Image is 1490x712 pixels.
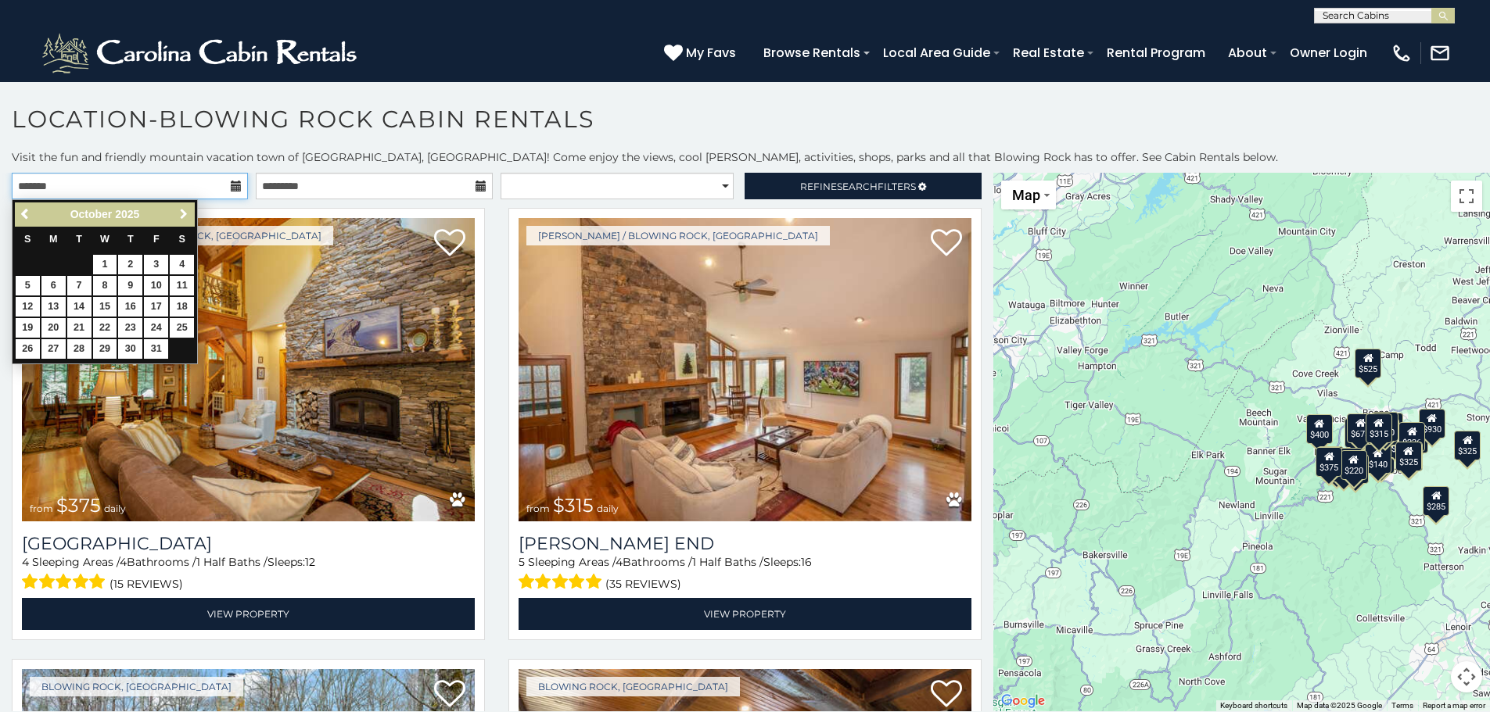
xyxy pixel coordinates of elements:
span: 12 [305,555,315,569]
span: Saturday [179,234,185,245]
span: Refine Filters [800,181,916,192]
a: 30 [118,339,142,359]
a: 27 [41,339,66,359]
div: $220 [1341,449,1367,479]
span: October [70,208,113,220]
h3: Moss End [519,533,971,554]
a: 7 [67,276,92,295]
span: 4 [120,555,127,569]
div: $410 [1317,446,1344,476]
a: 29 [93,339,117,359]
div: $355 [1331,452,1358,481]
div: $400 [1306,414,1333,444]
a: Browse Rentals [756,39,868,66]
button: Change map style [1001,181,1056,209]
a: 2 [118,255,142,274]
button: Toggle fullscreen view [1451,181,1482,212]
img: Mountain Song Lodge [22,218,475,521]
a: 31 [144,339,168,359]
span: $375 [56,494,101,517]
a: 25 [170,318,194,338]
span: 5 [519,555,525,569]
a: RefineSearchFilters [745,173,981,199]
span: 16 [801,555,812,569]
a: Next [174,205,193,224]
a: About [1220,39,1275,66]
a: 15 [93,297,117,317]
a: 16 [118,297,142,317]
a: Mountain Song Lodge from $375 daily [22,218,475,521]
div: $930 [1419,408,1445,438]
div: $675 [1348,413,1374,442]
a: Open this area in Google Maps (opens a new window) [997,691,1049,711]
span: daily [104,503,126,514]
span: (35 reviews) [605,574,681,594]
img: Moss End [519,218,971,521]
a: 11 [170,276,194,295]
span: 4 [22,555,29,569]
span: Friday [153,234,160,245]
a: 21 [67,318,92,338]
div: $150 [1372,412,1398,442]
a: 6 [41,276,66,295]
a: 19 [16,318,40,338]
a: Add to favorites [434,227,465,260]
div: $525 [1355,348,1382,377]
a: 3 [144,255,168,274]
a: 13 [41,297,66,317]
a: 17 [144,297,168,317]
span: from [526,503,550,514]
span: Monday [49,234,58,245]
span: $315 [553,494,594,517]
a: 5 [16,276,40,295]
span: 4 [616,555,623,569]
a: 14 [67,297,92,317]
a: Terms [1391,701,1413,710]
span: Search [837,181,878,192]
span: 1 Half Baths / [196,555,267,569]
a: 12 [16,297,40,317]
span: 1 Half Baths / [692,555,763,569]
a: View Property [519,598,971,630]
a: Rental Program [1099,39,1213,66]
span: from [30,503,53,514]
span: (15 reviews) [110,574,183,594]
a: Report a map error [1423,701,1485,710]
img: Google [997,691,1049,711]
a: 28 [67,339,92,359]
a: Blowing Rock, [GEOGRAPHIC_DATA] [526,677,740,696]
a: 23 [118,318,142,338]
div: $375 [1316,446,1342,476]
span: My Favs [686,43,736,63]
a: View Property [22,598,475,630]
a: 1 [93,255,117,274]
a: 4 [170,255,194,274]
a: Add to favorites [434,678,465,711]
a: 20 [41,318,66,338]
div: $285 [1424,485,1450,515]
a: [PERSON_NAME] / Blowing Rock, [GEOGRAPHIC_DATA] [526,226,830,245]
a: 18 [170,297,194,317]
div: $226 [1399,422,1426,452]
span: Tuesday [76,234,82,245]
span: Map [1012,187,1040,203]
a: Owner Login [1282,39,1375,66]
img: White-1-2.png [39,30,364,77]
div: $140 [1365,443,1391,473]
span: Thursday [127,234,134,245]
a: 8 [93,276,117,295]
span: 2025 [115,208,139,220]
div: $325 [1455,430,1481,460]
a: My Favs [664,43,740,63]
a: 26 [16,339,40,359]
span: Next [178,208,190,220]
a: 9 [118,276,142,295]
div: $165 [1336,448,1363,478]
img: mail-regular-white.png [1429,42,1451,64]
span: Map data ©2025 Google [1297,701,1382,710]
span: Wednesday [100,234,110,245]
a: [GEOGRAPHIC_DATA] [22,533,475,554]
a: 10 [144,276,168,295]
a: Blowing Rock, [GEOGRAPHIC_DATA] [30,677,243,696]
a: 24 [144,318,168,338]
